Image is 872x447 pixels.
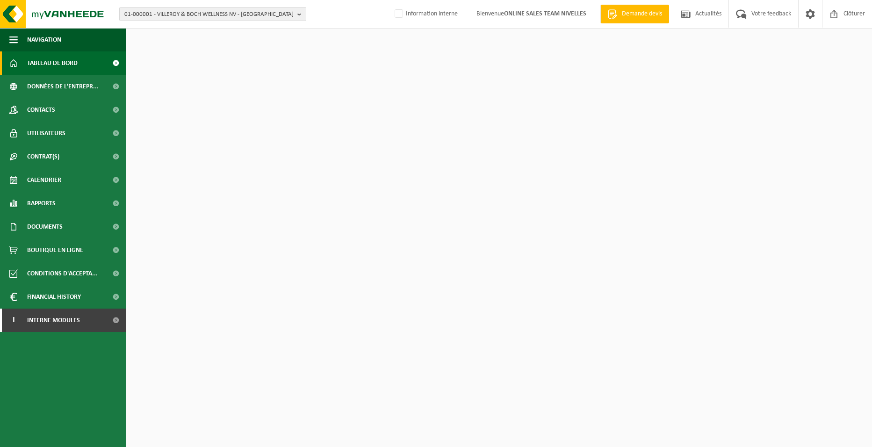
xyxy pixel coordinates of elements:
[620,9,664,19] span: Demande devis
[9,309,18,332] span: I
[27,145,59,168] span: Contrat(s)
[27,122,65,145] span: Utilisateurs
[27,192,56,215] span: Rapports
[27,98,55,122] span: Contacts
[27,75,99,98] span: Données de l'entrepr...
[27,238,83,262] span: Boutique en ligne
[27,168,61,192] span: Calendrier
[27,309,80,332] span: Interne modules
[27,51,78,75] span: Tableau de bord
[27,28,61,51] span: Navigation
[119,7,306,21] button: 01-000001 - VILLEROY & BOCH WELLNESS NV - [GEOGRAPHIC_DATA]
[393,7,458,21] label: Information interne
[504,10,586,17] strong: ONLINE SALES TEAM NIVELLES
[124,7,294,22] span: 01-000001 - VILLEROY & BOCH WELLNESS NV - [GEOGRAPHIC_DATA]
[27,285,81,309] span: Financial History
[27,262,98,285] span: Conditions d'accepta...
[27,215,63,238] span: Documents
[600,5,669,23] a: Demande devis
